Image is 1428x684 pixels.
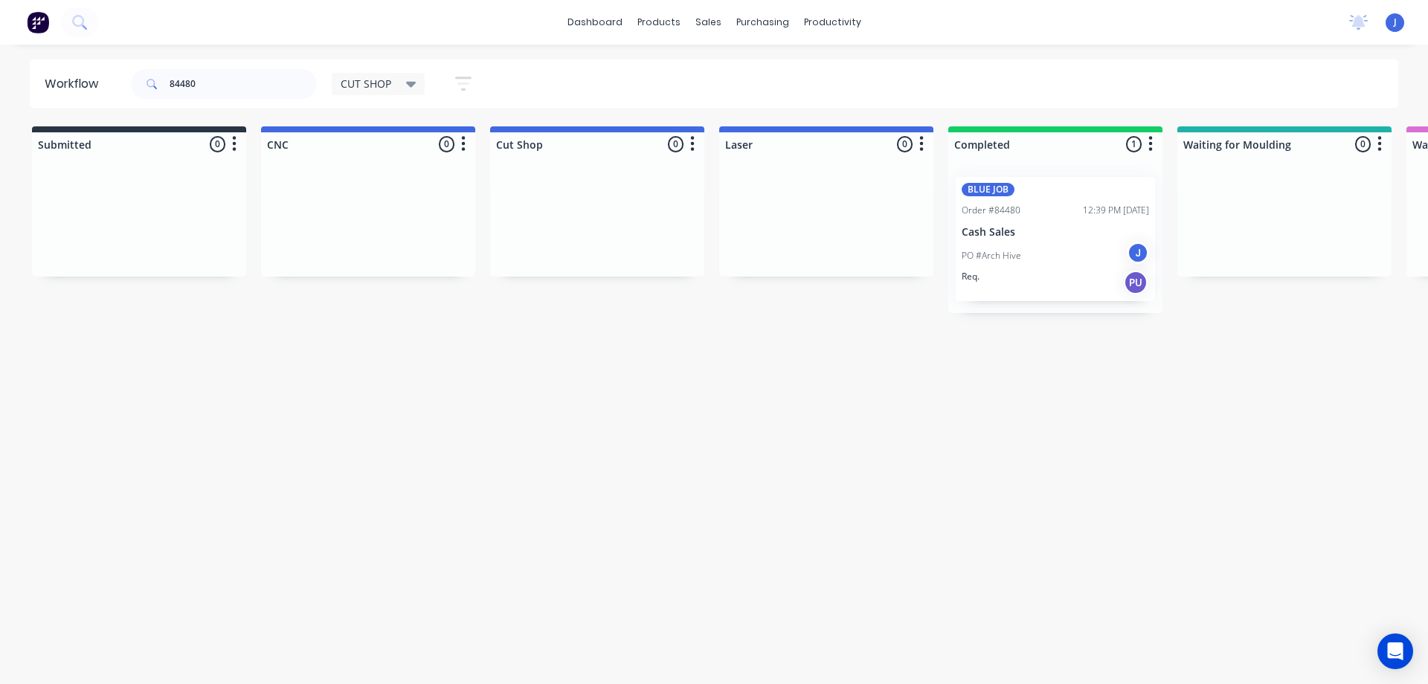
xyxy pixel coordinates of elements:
[27,11,49,33] img: Factory
[688,11,729,33] div: sales
[962,204,1020,217] div: Order #84480
[170,69,317,99] input: Search for orders...
[1083,204,1149,217] div: 12:39 PM [DATE]
[560,11,630,33] a: dashboard
[45,75,106,93] div: Workflow
[341,76,391,91] span: CUT SHOP
[797,11,869,33] div: productivity
[1377,633,1413,669] div: Open Intercom Messenger
[962,270,980,283] p: Req.
[956,177,1155,301] div: BLUE JOBOrder #8448012:39 PM [DATE]Cash SalesPO #Arch HiveJReq.PU
[962,249,1021,262] p: PO #Arch Hive
[962,183,1014,196] div: BLUE JOB
[962,226,1149,239] p: Cash Sales
[1124,271,1148,294] div: PU
[1127,242,1149,264] div: J
[1394,16,1397,29] span: J
[630,11,688,33] div: products
[729,11,797,33] div: purchasing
